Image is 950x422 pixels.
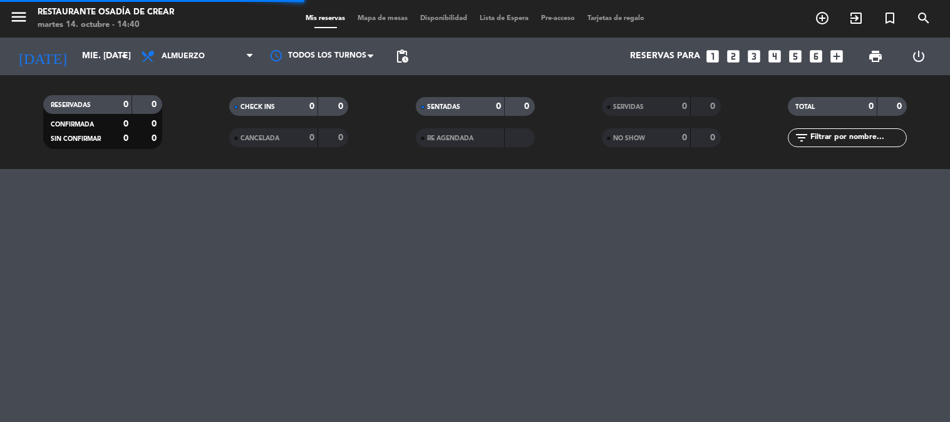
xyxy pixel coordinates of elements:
strong: 0 [309,133,314,142]
i: menu [9,8,28,26]
i: looks_3 [746,48,762,64]
i: looks_4 [767,48,783,64]
i: exit_to_app [849,11,864,26]
input: Filtrar por nombre... [809,131,906,145]
i: looks_two [725,48,741,64]
strong: 0 [496,102,501,111]
span: Pre-acceso [535,15,581,22]
span: print [868,49,883,64]
span: CHECK INS [240,104,275,110]
strong: 0 [338,102,346,111]
i: [DATE] [9,43,76,70]
i: filter_list [794,130,809,145]
i: add_box [829,48,845,64]
span: NO SHOW [613,135,645,142]
i: looks_5 [787,48,803,64]
span: SIN CONFIRMAR [51,136,101,142]
span: RE AGENDADA [427,135,473,142]
span: Mis reservas [299,15,351,22]
i: search [916,11,931,26]
span: Reservas para [630,51,700,61]
strong: 0 [123,120,128,128]
div: Restaurante Osadía de Crear [38,6,174,19]
i: power_settings_new [911,49,926,64]
strong: 0 [897,102,904,111]
strong: 0 [710,133,718,142]
span: Almuerzo [162,52,205,61]
span: Mapa de mesas [351,15,414,22]
span: Lista de Espera [473,15,535,22]
span: CANCELADA [240,135,279,142]
button: menu [9,8,28,31]
span: TOTAL [795,104,815,110]
span: CONFIRMADA [51,121,94,128]
span: SENTADAS [427,104,460,110]
strong: 0 [869,102,874,111]
i: looks_one [705,48,721,64]
i: turned_in_not [882,11,897,26]
strong: 0 [152,120,159,128]
i: looks_6 [808,48,824,64]
span: RESERVADAS [51,102,91,108]
strong: 0 [682,133,687,142]
span: Tarjetas de regalo [581,15,651,22]
strong: 0 [123,100,128,109]
div: LOG OUT [897,38,941,75]
strong: 0 [682,102,687,111]
div: martes 14. octubre - 14:40 [38,19,174,31]
strong: 0 [309,102,314,111]
strong: 0 [152,134,159,143]
strong: 0 [524,102,532,111]
strong: 0 [338,133,346,142]
span: pending_actions [395,49,410,64]
span: SERVIDAS [613,104,644,110]
strong: 0 [123,134,128,143]
i: add_circle_outline [815,11,830,26]
strong: 0 [152,100,159,109]
span: Disponibilidad [414,15,473,22]
strong: 0 [710,102,718,111]
i: arrow_drop_down [116,49,132,64]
